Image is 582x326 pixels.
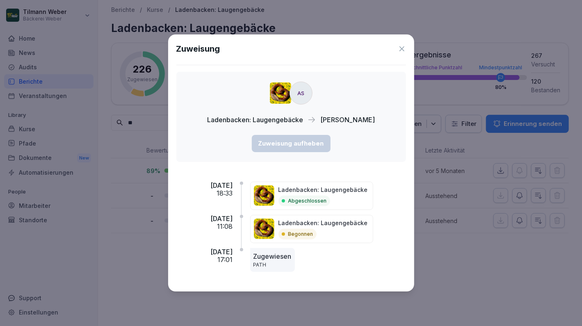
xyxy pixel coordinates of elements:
div: Zuweisung aufheben [258,139,324,148]
button: Zuweisung aufheben [252,135,331,152]
img: upopr659f24txcktb9mybuwz.png [254,185,274,206]
img: upopr659f24txcktb9mybuwz.png [254,219,274,239]
p: [PERSON_NAME] [320,115,375,125]
h1: Zuweisung [176,43,220,55]
p: 18:33 [217,189,233,197]
div: AS [290,82,313,105]
p: [DATE] [211,248,233,256]
p: [DATE] [211,182,233,189]
p: 11:08 [217,223,233,230]
p: 17:01 [218,256,233,264]
p: Abgeschlossen [288,197,327,205]
p: PATH [253,261,292,269]
p: Ladenbacken: Laugengebäcke [207,115,303,125]
p: Begonnen [288,230,313,238]
p: [DATE] [211,215,233,223]
p: Ladenbacken: Laugengebäcke [278,219,368,227]
p: Ladenbacken: Laugengebäcke [278,185,368,194]
p: Zugewiesen [253,251,292,261]
img: upopr659f24txcktb9mybuwz.png [270,82,291,104]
